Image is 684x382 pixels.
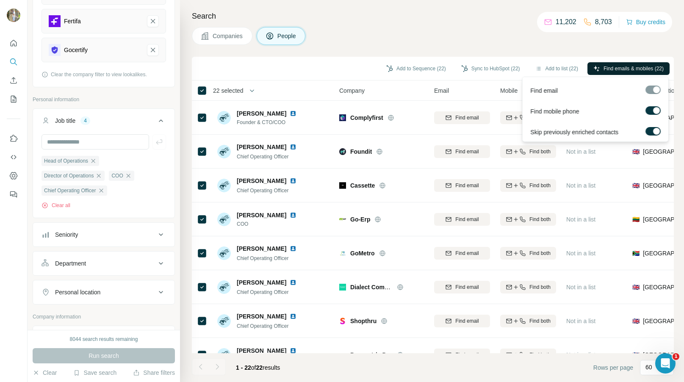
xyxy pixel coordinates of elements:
button: Share filters [133,368,175,377]
button: Find email [434,315,490,327]
span: Chief Operating Officer [44,187,96,194]
img: LinkedIn logo [290,347,296,354]
img: Avatar [217,314,231,328]
span: Cassette [350,181,375,190]
span: Chief Operating Officer [237,188,289,194]
span: Shopthru [350,317,377,325]
img: Logo of Cassette [339,182,346,189]
button: Find email [434,111,490,124]
img: Logo of Pancentric Digital [339,352,346,358]
span: 22 [256,364,263,371]
img: Avatar [217,179,231,192]
span: Chief Operating Officer [237,255,289,261]
button: Clear all [42,202,70,209]
span: Complyfirst [350,113,383,122]
span: Find email [455,351,479,359]
p: Company information [33,313,175,321]
p: 60 [645,363,652,371]
span: Find both [529,351,551,359]
span: People [277,32,297,40]
p: Personal information [33,96,175,103]
button: Add to Sequence (22) [380,62,452,75]
span: [PERSON_NAME] [237,312,286,321]
button: My lists [7,91,20,107]
span: 🇬🇧 [632,317,640,325]
span: Not in a list [566,250,595,257]
button: Search [7,54,20,69]
span: Pancentric Digital [350,351,393,359]
span: 1 - 22 [236,364,251,371]
div: Personal location [55,288,100,296]
span: Founder & CTO/COO [237,119,300,126]
span: results [236,364,280,371]
span: Clear the company filter to view lookalikes. [51,71,147,78]
img: Avatar [217,111,231,125]
img: Logo of Dialect Communications [339,284,346,291]
img: Logo of Shopthru [339,318,346,324]
button: Find email [434,281,490,293]
button: Buy credits [626,16,665,28]
img: Avatar [217,213,231,226]
button: Find both [500,349,556,361]
span: 1 [673,353,679,360]
img: Avatar [217,145,231,158]
span: COO [237,220,300,228]
span: [PERSON_NAME] [237,346,286,355]
span: Find both [529,249,551,257]
span: Find both [529,216,551,223]
img: Gocertify-logo [49,44,61,56]
span: Find email [455,249,479,257]
span: Not in a list [566,148,595,155]
h4: Search [192,10,674,22]
span: Mobile [500,86,518,95]
img: Avatar [217,348,231,362]
img: Avatar [7,8,20,22]
button: Quick start [7,36,20,51]
img: LinkedIn logo [290,245,296,252]
button: Personal location [33,282,174,302]
button: Find both [500,145,556,158]
span: 22 selected [213,86,244,95]
span: 🇬🇧 [632,351,640,359]
button: Find email [434,145,490,158]
span: Find email [455,216,479,223]
button: Department [33,253,174,274]
img: Avatar [217,280,231,294]
button: Use Surfe on LinkedIn [7,131,20,146]
span: [PERSON_NAME] [237,143,286,151]
span: GoMetro [350,249,375,257]
span: Find emails & mobiles (22) [604,65,664,72]
button: Use Surfe API [7,149,20,165]
button: Enrich CSV [7,73,20,88]
img: LinkedIn logo [290,279,296,286]
div: Department [55,259,86,268]
span: Find email [455,114,479,122]
button: Add to list (22) [529,62,584,75]
span: COO [111,172,123,180]
img: Avatar [217,246,231,260]
p: 11,202 [556,17,576,27]
button: Find both [500,213,556,226]
img: Logo of Go-Erp [339,216,346,223]
span: [PERSON_NAME] [237,244,286,253]
span: Companies [213,32,244,40]
span: 🇬🇧 [632,181,640,190]
button: Find emails & mobiles (22) [587,62,670,75]
span: Not in a list [566,352,595,358]
img: LinkedIn logo [290,212,296,219]
img: Logo of Foundit [339,148,346,155]
img: LinkedIn logo [290,110,296,117]
span: Go-Erp [350,215,370,224]
div: 4 [80,117,90,125]
span: [PERSON_NAME] [237,109,286,118]
span: Find email [455,283,479,291]
span: Chief Operating Officer [237,289,289,295]
span: 🇱🇹 [632,215,640,224]
span: Dialect Communications [350,284,419,291]
span: Chief Operating Officer [237,323,289,329]
span: Foundit [350,147,372,156]
button: Find both [500,247,556,260]
span: Find email [455,182,479,189]
span: 🇬🇧 [632,283,640,291]
img: Logo of GoMetro [339,250,346,257]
